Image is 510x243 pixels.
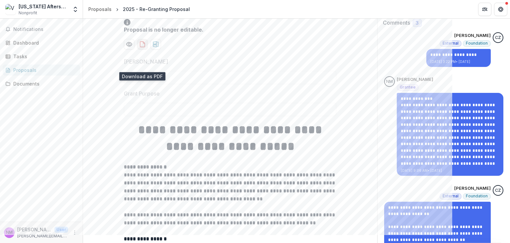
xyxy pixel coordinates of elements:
div: Christine Zachai [495,36,501,40]
p: User [54,227,68,233]
div: Tasks [13,53,75,60]
p: [DATE] 9:06 AM • [DATE] [401,168,499,173]
div: Christine Zachai [495,188,501,193]
div: Nicole Miller [6,230,13,235]
button: More [71,229,79,237]
span: Nonprofit [19,10,37,16]
span: External [443,194,459,198]
a: Documents [3,78,80,89]
div: Proposal is no longer editable. [124,26,334,34]
span: External [443,41,459,46]
p: [PERSON_NAME][EMAIL_ADDRESS][DOMAIN_NAME] [17,233,68,239]
p: Grant Purpose [124,90,160,98]
div: [US_STATE] Afterschool [19,3,68,10]
p: [PERSON_NAME] [454,32,491,39]
p: [DATE] 3:22 PM • [DATE] [430,59,487,64]
div: Dashboard [13,39,75,46]
span: Grantee [400,85,416,90]
div: Documents [13,80,75,87]
p: [PERSON_NAME] [397,76,433,83]
p: [PERSON_NAME] [124,58,168,66]
button: download-proposal [150,39,161,50]
button: Open entity switcher [71,3,80,16]
div: Proposals [13,67,75,74]
button: Partners [478,3,491,16]
span: Notifications [13,27,77,32]
p: [PERSON_NAME] [17,226,52,233]
span: Foundation [466,41,488,46]
a: Dashboard [3,37,80,48]
div: Nicole Miller [386,80,393,84]
span: 3 [416,20,419,26]
h2: Comments [383,20,410,26]
button: download-proposal [137,39,148,50]
div: 2025 - Re-Granting Proposal [123,6,190,13]
a: Proposals [86,4,114,14]
a: Tasks [3,51,80,62]
nav: breadcrumb [86,4,193,14]
p: [PERSON_NAME] [454,185,491,192]
div: Proposals [88,6,112,13]
img: Vermont Afterschool [5,4,16,15]
a: Proposals [3,65,80,76]
span: Foundation [466,194,488,198]
button: Notifications [3,24,80,35]
button: Preview ce7570b1-cb19-41f0-8f44-c492d081029f-0.pdf [124,39,134,50]
button: Get Help [494,3,507,16]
